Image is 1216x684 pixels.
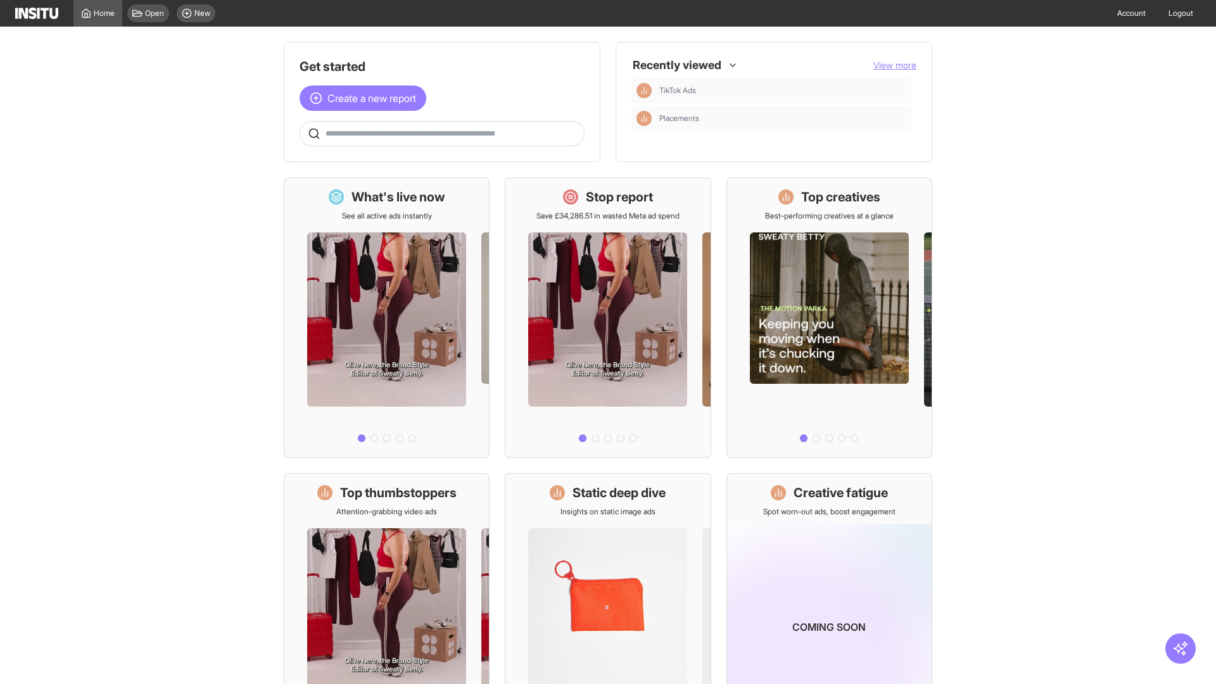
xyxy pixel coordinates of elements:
p: Insights on static image ads [560,507,655,517]
div: Insights [636,83,652,98]
span: Home [94,8,115,18]
span: TikTok Ads [659,85,906,96]
span: Placements [659,113,699,123]
h1: Top creatives [801,188,880,206]
p: Best-performing creatives at a glance [765,211,894,221]
h1: What's live now [351,188,445,206]
h1: Get started [300,58,585,75]
button: View more [873,59,916,72]
p: Save £34,286.51 in wasted Meta ad spend [536,211,680,221]
span: New [194,8,210,18]
a: Top creativesBest-performing creatives at a glance [726,177,932,458]
span: Create a new report [327,91,416,106]
span: Open [145,8,164,18]
img: Logo [15,8,58,19]
span: Placements [659,113,906,123]
h1: Stop report [586,188,653,206]
a: What's live nowSee all active ads instantly [284,177,490,458]
a: Stop reportSave £34,286.51 in wasted Meta ad spend [505,177,711,458]
h1: Static deep dive [573,484,666,502]
span: View more [873,60,916,70]
p: See all active ads instantly [342,211,432,221]
h1: Top thumbstoppers [340,484,457,502]
button: Create a new report [300,85,426,111]
p: Attention-grabbing video ads [336,507,437,517]
div: Insights [636,111,652,126]
span: TikTok Ads [659,85,696,96]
